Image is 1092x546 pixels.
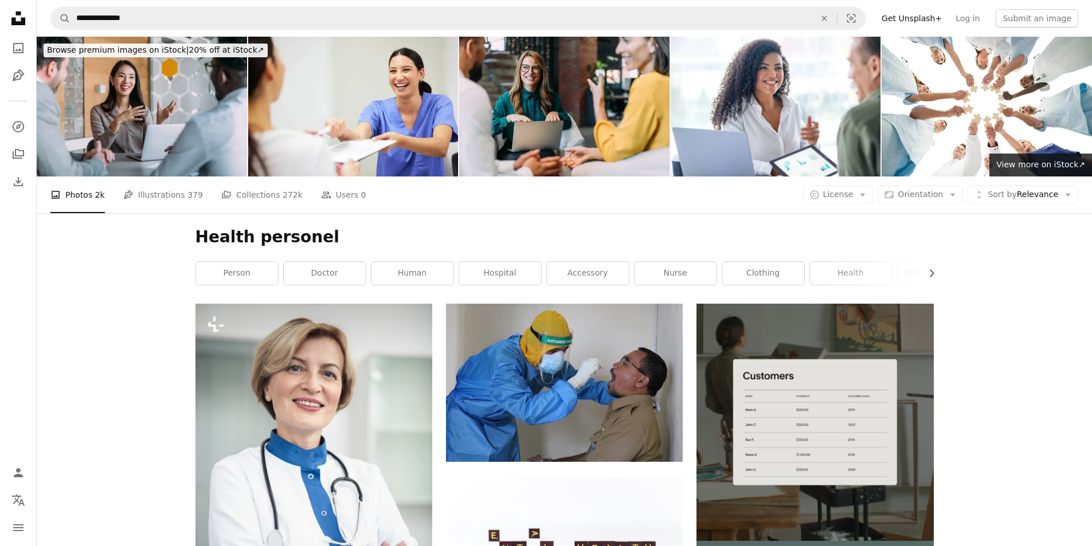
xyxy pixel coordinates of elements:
[7,461,30,484] a: Log in / Sign up
[898,190,943,199] span: Orientation
[50,7,866,30] form: Find visuals sitewide
[837,7,865,29] button: Visual search
[361,188,366,201] span: 0
[47,45,264,54] span: 20% off at iStock ↗
[446,304,683,461] img: man in blue jacket wearing yellow hard hat
[547,262,629,285] a: accessory
[823,190,854,199] span: License
[968,186,1078,204] button: Sort byRelevance
[988,189,1058,201] span: Relevance
[37,37,275,64] a: Browse premium images on iStock|20% off at iStock↗
[722,262,804,285] a: clothing
[7,115,30,138] a: Explore
[898,262,980,285] a: [MEDICAL_DATA]
[803,186,874,204] button: License
[7,37,30,60] a: Photos
[195,227,934,248] h1: Health personel
[696,304,933,540] img: file-1747939376688-baf9a4a454ffimage
[51,7,71,29] button: Search Unsplash
[7,143,30,166] a: Collections
[196,262,278,285] a: person
[459,37,670,176] img: Group of business persons talking in the office.
[810,262,892,285] a: health
[195,476,432,486] a: Concept of professional inspiration in healthcare system. Waist up portrait of smiling female doc...
[635,262,717,285] a: nurse
[123,176,203,213] a: Illustrations 379
[875,9,949,28] a: Get Unsplash+
[996,9,1078,28] button: Submit an image
[248,37,459,176] img: Shot of a patient and assistant interacting in a dentist office
[371,262,453,285] a: human
[187,188,203,201] span: 379
[7,489,30,512] button: Language
[812,7,837,29] button: Clear
[7,516,30,539] button: Menu
[989,154,1092,176] a: View more on iStock↗
[47,45,189,54] span: Browse premium images on iStock |
[949,9,987,28] a: Log in
[988,190,1016,199] span: Sort by
[882,37,1092,176] img: Medical Team Joining Jigsaw Pieces In Huddle
[446,378,683,388] a: man in blue jacket wearing yellow hard hat
[921,262,934,285] button: scroll list to the right
[996,160,1085,169] span: View more on iStock ↗
[459,262,541,285] a: hospital
[284,262,366,285] a: doctor
[37,37,247,176] img: Group of business persons talking in the office.
[221,176,303,213] a: Collections 272k
[671,37,881,176] img: Business man and business woman in a meeting at the office.
[321,176,366,213] a: Users 0
[878,186,963,204] button: Orientation
[283,188,303,201] span: 272k
[7,170,30,193] a: Download History
[7,64,30,87] a: Illustrations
